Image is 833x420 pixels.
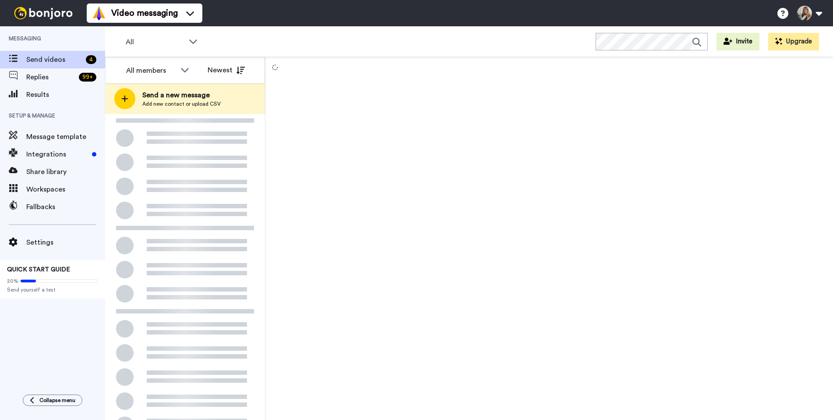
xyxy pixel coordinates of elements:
[111,7,178,19] span: Video messaging
[201,61,251,79] button: Newest
[23,395,82,406] button: Collapse menu
[26,54,82,65] span: Send videos
[7,286,98,293] span: Send yourself a test
[11,7,76,19] img: bj-logo-header-white.svg
[142,90,221,100] span: Send a new message
[7,278,18,285] span: 20%
[39,397,75,404] span: Collapse menu
[26,237,105,248] span: Settings
[92,6,106,20] img: vm-color.svg
[768,33,819,50] button: Upgrade
[26,184,105,195] span: Workspaces
[126,37,184,47] span: All
[26,167,105,177] span: Share library
[717,33,759,50] button: Invite
[26,89,105,100] span: Results
[126,65,176,76] div: All members
[26,202,105,212] span: Fallbacks
[26,149,88,160] span: Integrations
[142,100,221,107] span: Add new contact or upload CSV
[7,267,70,273] span: QUICK START GUIDE
[26,72,75,82] span: Replies
[86,55,96,64] div: 4
[79,73,96,82] div: 99 +
[26,132,105,142] span: Message template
